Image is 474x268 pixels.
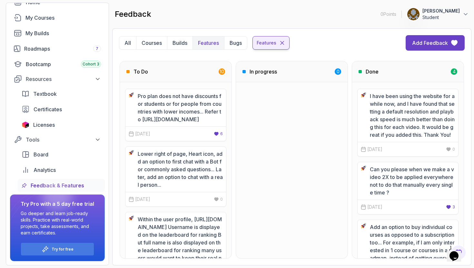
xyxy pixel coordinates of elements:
[10,27,105,40] a: builds
[214,131,223,136] button: 6
[367,204,382,210] p: [DATE]
[380,11,396,17] p: 0 Points
[115,9,151,19] h2: feedback
[453,68,456,75] p: 4
[250,68,277,75] h3: In progress
[198,39,219,47] p: Features
[10,73,105,85] button: Resources
[83,62,99,67] span: Cohort 3
[21,243,94,256] button: Try for free
[34,166,56,174] span: Analytics
[230,39,242,47] p: Bugs
[18,118,105,131] a: licenses
[452,147,455,152] p: 0
[18,164,105,176] a: analytics
[18,87,105,100] a: textbook
[407,8,420,20] img: user profile image
[25,29,101,37] div: My Builds
[446,147,455,152] button: 0
[26,75,101,83] div: Resources
[18,148,105,161] a: board
[26,136,101,144] div: Tools
[257,40,276,46] p: Features
[370,92,455,139] p: I have been using the website for a while now, and I have found that setting a default resolution...
[133,68,148,75] h3: To Do
[407,8,469,21] button: user profile image[PERSON_NAME]Student
[361,165,366,171] img: emojie
[167,36,193,49] button: Builds
[34,151,48,158] span: Board
[337,68,340,75] p: 0
[21,210,94,236] p: Go deeper and learn job-ready skills. Practice with real-world projects, take assessments, and ea...
[26,60,101,68] div: Bootcamp
[193,36,224,49] button: Features
[10,58,105,71] a: bootcamp
[96,46,98,51] span: 7
[10,11,105,24] a: courses
[129,215,134,221] img: emojie
[452,204,455,210] p: 3
[18,103,105,116] a: certificates
[220,131,223,136] p: 6
[18,179,105,192] a: feedback
[422,14,460,21] p: Student
[33,121,55,129] span: Licenses
[142,39,162,47] p: Courses
[446,204,455,210] button: 3
[138,150,223,189] p: Lower right of page, Heart icon, add an option to first chat with a Bot for commonly asked questi...
[136,36,167,49] button: Courses
[135,131,150,137] p: [DATE]
[138,92,223,123] p: Pro plan does not have discounts for students or for people from countries with lower incomes... ...
[135,196,150,203] p: [DATE]
[34,105,62,113] span: Certificates
[361,92,366,97] img: emojie
[224,36,247,49] button: Bugs
[406,35,465,51] button: Add Feedback
[33,90,57,98] span: Textbook
[31,182,84,189] span: Feedback & Features
[24,45,101,53] div: Roadmaps
[370,165,455,196] p: Can you please when we make a video 2X to be applied everywhere not to do that manually every sin...
[220,197,223,202] p: 0
[412,39,448,47] div: Add Feedback
[367,146,382,153] p: [DATE]
[10,134,105,145] button: Tools
[52,247,74,252] a: Try for free
[22,122,29,128] img: jetbrains icon
[10,42,105,55] a: roadmaps
[361,223,366,228] img: emojie
[366,68,379,75] h3: Done
[447,242,468,262] iframe: chat widget
[119,36,136,49] button: All
[422,8,460,14] p: [PERSON_NAME]
[214,197,223,202] button: 0
[220,68,224,75] p: 10
[173,39,187,47] p: Builds
[25,14,101,22] div: My Courses
[124,39,131,47] p: All
[129,150,134,155] img: emojie
[129,92,134,97] img: emojie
